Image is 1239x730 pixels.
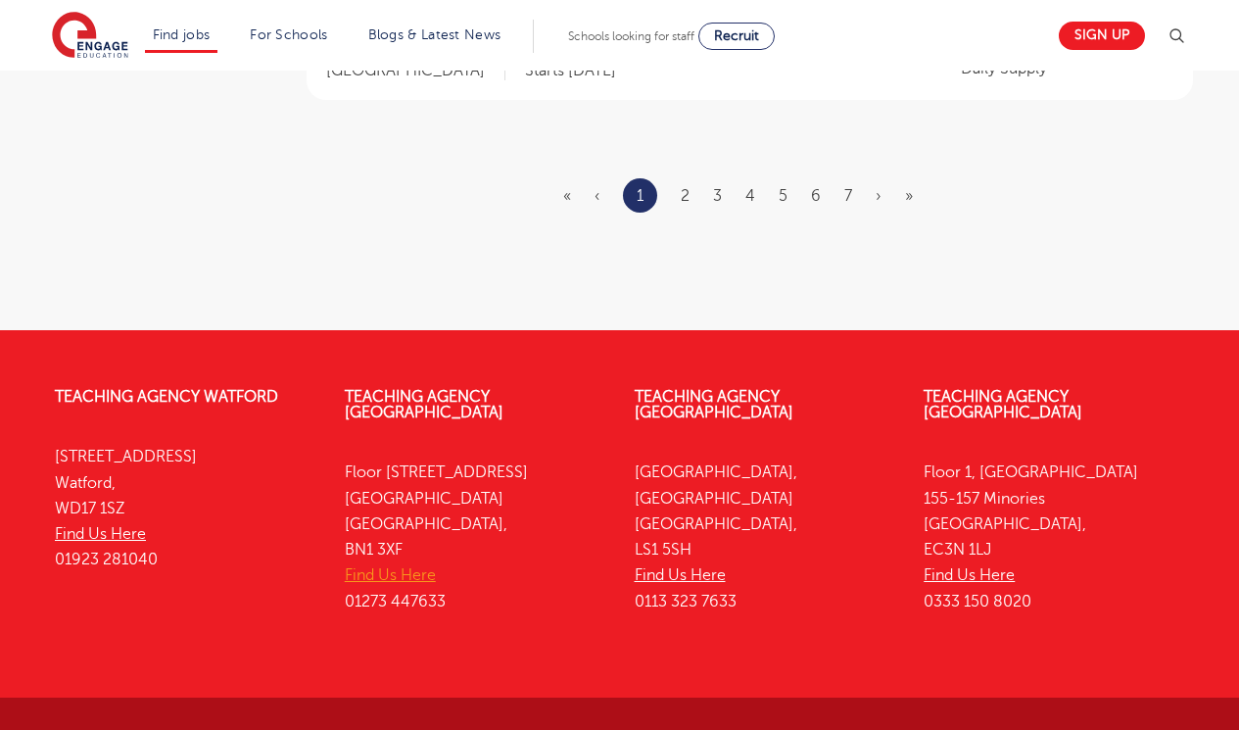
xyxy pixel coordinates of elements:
[563,187,571,205] span: «
[55,525,146,543] a: Find Us Here
[745,187,755,205] a: 4
[55,444,315,572] p: [STREET_ADDRESS] Watford, WD17 1SZ 01923 281040
[681,187,690,205] a: 2
[924,566,1015,584] a: Find Us Here
[250,27,327,42] a: For Schools
[844,187,852,205] a: 7
[924,460,1184,614] p: Floor 1, [GEOGRAPHIC_DATA] 155-157 Minories [GEOGRAPHIC_DATA], EC3N 1LJ 0333 150 8020
[635,460,895,614] p: [GEOGRAPHIC_DATA], [GEOGRAPHIC_DATA] [GEOGRAPHIC_DATA], LS1 5SH 0113 323 7633
[635,388,793,421] a: Teaching Agency [GEOGRAPHIC_DATA]
[595,187,599,205] span: ‹
[713,187,722,205] a: 3
[779,187,787,205] a: 5
[811,187,821,205] a: 6
[635,566,726,584] a: Find Us Here
[1059,22,1145,50] a: Sign up
[345,460,605,614] p: Floor [STREET_ADDRESS] [GEOGRAPHIC_DATA] [GEOGRAPHIC_DATA], BN1 3XF 01273 447633
[345,566,436,584] a: Find Us Here
[52,12,128,61] img: Engage Education
[153,27,211,42] a: Find jobs
[345,388,503,421] a: Teaching Agency [GEOGRAPHIC_DATA]
[924,388,1082,421] a: Teaching Agency [GEOGRAPHIC_DATA]
[637,183,643,209] a: 1
[55,388,278,406] a: Teaching Agency Watford
[876,187,882,205] a: Next
[698,23,775,50] a: Recruit
[568,29,694,43] span: Schools looking for staff
[368,27,501,42] a: Blogs & Latest News
[714,28,759,43] span: Recruit
[905,187,913,205] a: Last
